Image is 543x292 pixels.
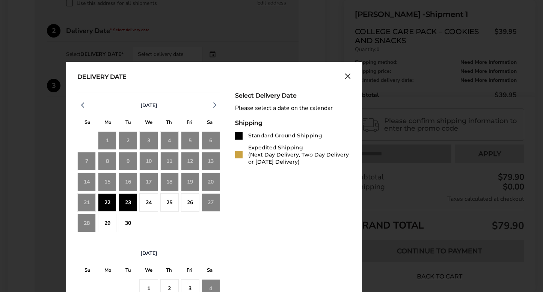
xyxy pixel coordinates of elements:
[159,117,179,129] div: T
[248,132,322,139] div: Standard Ground Shipping
[139,265,159,277] div: W
[200,265,220,277] div: S
[118,117,139,129] div: T
[248,144,351,166] div: Expedited Shipping (Next Day Delivery, Two Day Delivery or [DATE] Delivery)
[140,250,157,257] span: [DATE]
[235,105,351,112] div: Please select a date on the calendar
[140,102,157,109] span: [DATE]
[159,265,179,277] div: T
[235,119,351,126] div: Shipping
[137,250,160,257] button: [DATE]
[345,73,351,81] button: Close calendar
[77,265,98,277] div: S
[77,73,127,81] div: Delivery Date
[200,117,220,129] div: S
[77,117,98,129] div: S
[235,92,351,99] div: Select Delivery Date
[179,117,199,129] div: F
[98,265,118,277] div: M
[179,265,199,277] div: F
[98,117,118,129] div: M
[137,102,160,109] button: [DATE]
[118,265,139,277] div: T
[139,117,159,129] div: W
